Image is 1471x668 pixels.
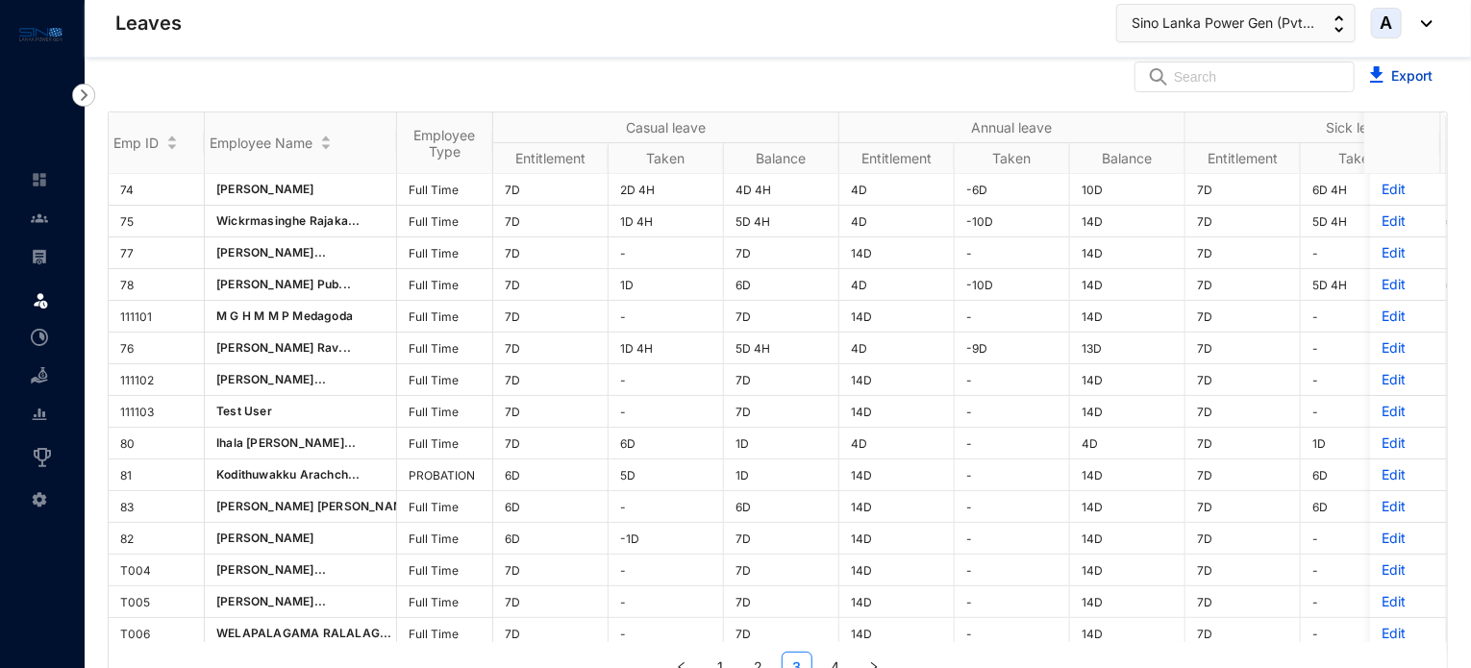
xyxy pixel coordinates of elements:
[839,459,955,491] td: 14D
[397,523,493,555] td: Full Time
[216,180,385,199] p: [PERSON_NAME]
[216,435,356,450] span: Ihala [PERSON_NAME]...
[839,269,955,301] td: 4D
[216,340,351,355] span: [PERSON_NAME] Rav...
[839,301,955,333] td: 14D
[609,364,724,396] td: -
[109,459,205,491] td: 81
[493,301,609,333] td: 7D
[839,618,955,650] td: 14D
[1070,237,1185,269] td: 14D
[109,618,205,650] td: T006
[397,618,493,650] td: Full Time
[839,333,955,364] td: 4D
[397,364,493,396] td: Full Time
[609,523,724,555] td: -1D
[1382,624,1434,643] p: Edit
[115,10,182,37] p: Leaves
[397,555,493,586] td: Full Time
[839,491,955,523] td: 14D
[493,237,609,269] td: 7D
[609,237,724,269] td: -
[839,112,1185,143] th: Annual leave
[216,529,385,548] p: [PERSON_NAME]
[1185,364,1301,396] td: 7D
[609,301,724,333] td: -
[609,618,724,650] td: -
[1382,402,1434,421] p: Edit
[109,491,205,523] td: 83
[216,213,361,228] span: Wickrmasinghe Rajaka...
[109,269,205,301] td: 78
[1185,333,1301,364] td: 7D
[724,237,839,269] td: 7D
[724,333,839,364] td: 5D 4H
[397,491,493,523] td: Full Time
[1301,459,1416,491] td: 6D
[15,395,62,433] li: Reports
[109,555,205,586] td: T004
[397,112,493,174] th: Employee Type
[493,523,609,555] td: 6D
[839,586,955,618] td: 14D
[839,174,955,206] td: 4D
[31,171,48,188] img: home-unselected.a29eae3204392db15eaf.svg
[493,428,609,459] td: 7D
[1382,497,1434,516] p: Edit
[1070,364,1185,396] td: 14D
[1185,269,1301,301] td: 7D
[109,174,205,206] td: 74
[609,428,724,459] td: 6D
[1382,211,1434,231] p: Edit
[724,555,839,586] td: 7D
[109,301,205,333] td: 111101
[1185,237,1301,269] td: 7D
[1070,618,1185,650] td: 14D
[1382,465,1434,484] p: Edit
[1070,333,1185,364] td: 13D
[31,446,54,469] img: award_outlined.f30b2bda3bf6ea1bf3dd.svg
[31,406,48,423] img: report-unselected.e6a6b4230fc7da01f883.svg
[955,555,1070,586] td: -
[493,459,609,491] td: 6D
[609,396,724,428] td: -
[109,112,205,174] th: Emp ID
[1185,301,1301,333] td: 7D
[1301,491,1416,523] td: 6D
[839,143,955,174] th: Entitlement
[216,245,326,260] span: [PERSON_NAME]...
[609,143,724,174] th: Taken
[15,161,62,199] li: Home
[1070,143,1185,174] th: Balance
[397,333,493,364] td: Full Time
[1370,66,1384,83] img: blue-download.5ef7b2b032fd340530a27f4ceaf19358.svg
[839,206,955,237] td: 4D
[31,491,48,508] img: settings-unselected.1febfda315e6e19643a1.svg
[1185,618,1301,650] td: 7D
[1301,269,1416,301] td: 5D 4H
[109,333,205,364] td: 76
[1185,143,1301,174] th: Entitlement
[397,269,493,301] td: Full Time
[493,396,609,428] td: 7D
[397,396,493,428] td: Full Time
[839,428,955,459] td: 4D
[493,333,609,364] td: 7D
[493,206,609,237] td: 7D
[1185,206,1301,237] td: 7D
[397,428,493,459] td: Full Time
[724,364,839,396] td: 7D
[109,237,205,269] td: 77
[1174,62,1342,91] input: Search
[609,174,724,206] td: 2D 4H
[955,333,1070,364] td: -9D
[216,626,392,640] span: WELAPALAGAMA RALALAG...
[397,459,493,491] td: PROBATION
[216,467,361,482] span: Kodithuwakku Arachch...
[724,586,839,618] td: 7D
[1070,269,1185,301] td: 14D
[1301,428,1416,459] td: 1D
[955,237,1070,269] td: -
[1301,206,1416,237] td: 5D 4H
[1070,301,1185,333] td: 14D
